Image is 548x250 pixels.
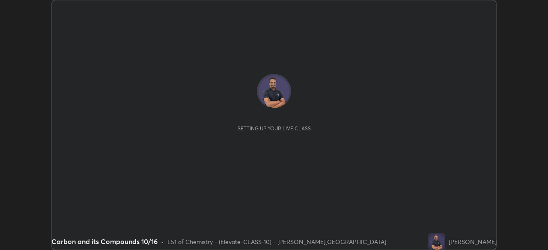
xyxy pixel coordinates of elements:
[449,237,497,246] div: [PERSON_NAME]
[428,233,445,250] img: d78c896519c440fb8e82f40538a8cf0f.png
[257,74,291,108] img: d78c896519c440fb8e82f40538a8cf0f.png
[167,237,386,246] div: L51 of Chemistry - (Elevate-CLASS-10) - [PERSON_NAME][GEOGRAPHIC_DATA]
[161,237,164,246] div: •
[238,125,311,132] div: Setting up your live class
[51,236,158,247] div: Carbon and its Compounds 10/16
